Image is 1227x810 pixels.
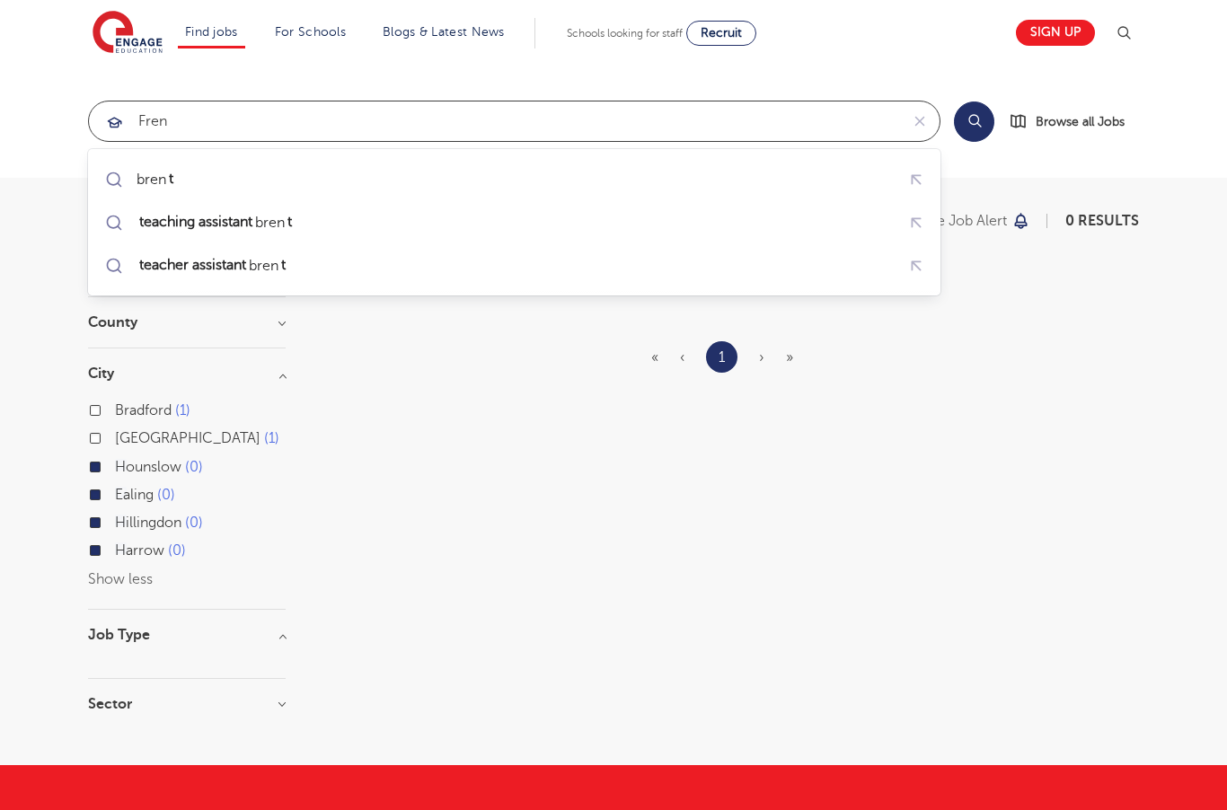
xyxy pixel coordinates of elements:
div: bren [137,257,289,275]
a: For Schools [275,25,346,39]
input: Harrow 0 [115,542,127,554]
span: Ealing [115,487,154,503]
a: Find jobs [185,25,238,39]
div: bren [137,214,296,232]
span: 0 [168,542,186,559]
span: » [786,349,793,365]
a: Browse all Jobs [1009,111,1139,132]
span: › [759,349,764,365]
div: Submit [88,101,940,142]
a: Sign up [1016,20,1095,46]
button: Save job alert [914,214,1030,228]
img: Engage Education [93,11,163,56]
input: [GEOGRAPHIC_DATA] 1 [115,430,127,442]
button: Clear [899,101,940,141]
span: Browse all Jobs [1036,111,1125,132]
h3: County [88,315,286,330]
button: Show less [88,571,153,587]
span: 1 [264,430,279,446]
span: [GEOGRAPHIC_DATA] [115,430,260,446]
input: Hounslow 0 [115,459,127,471]
mark: t [166,168,176,189]
ul: Submit [97,158,932,287]
a: Blogs & Latest News [383,25,505,39]
span: Schools looking for staff [567,27,683,40]
span: 0 [185,459,203,475]
h3: Job Type [88,628,286,642]
span: 0 [157,487,175,503]
mark: teaching assistant [137,211,255,233]
button: Fill query with "teaching assistant brent" [900,207,931,238]
button: Fill query with "teacher assistant brent" [900,250,931,281]
input: Submit [89,101,899,141]
span: Hillingdon [115,515,181,531]
mark: t [285,211,295,233]
mark: teacher assistant [137,254,249,276]
input: Ealing 0 [115,487,127,498]
span: « [651,349,658,365]
mark: t [278,254,288,276]
span: 0 results [1065,213,1139,229]
h3: Sector [88,697,286,711]
span: 0 [185,515,203,531]
span: Bradford [115,402,172,418]
input: Bradford 1 [115,402,127,414]
h3: City [88,366,286,381]
a: 1 [719,346,725,369]
span: Hounslow [115,459,181,475]
button: Fill query with "brent" [900,163,931,195]
p: Save job alert [914,214,1007,228]
input: Hillingdon 0 [115,515,127,526]
a: Recruit [686,21,756,46]
span: 1 [175,402,190,418]
span: ‹ [680,349,684,365]
span: Recruit [701,26,742,40]
button: Search [954,101,994,142]
span: Harrow [115,542,164,559]
div: bren [137,171,176,189]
